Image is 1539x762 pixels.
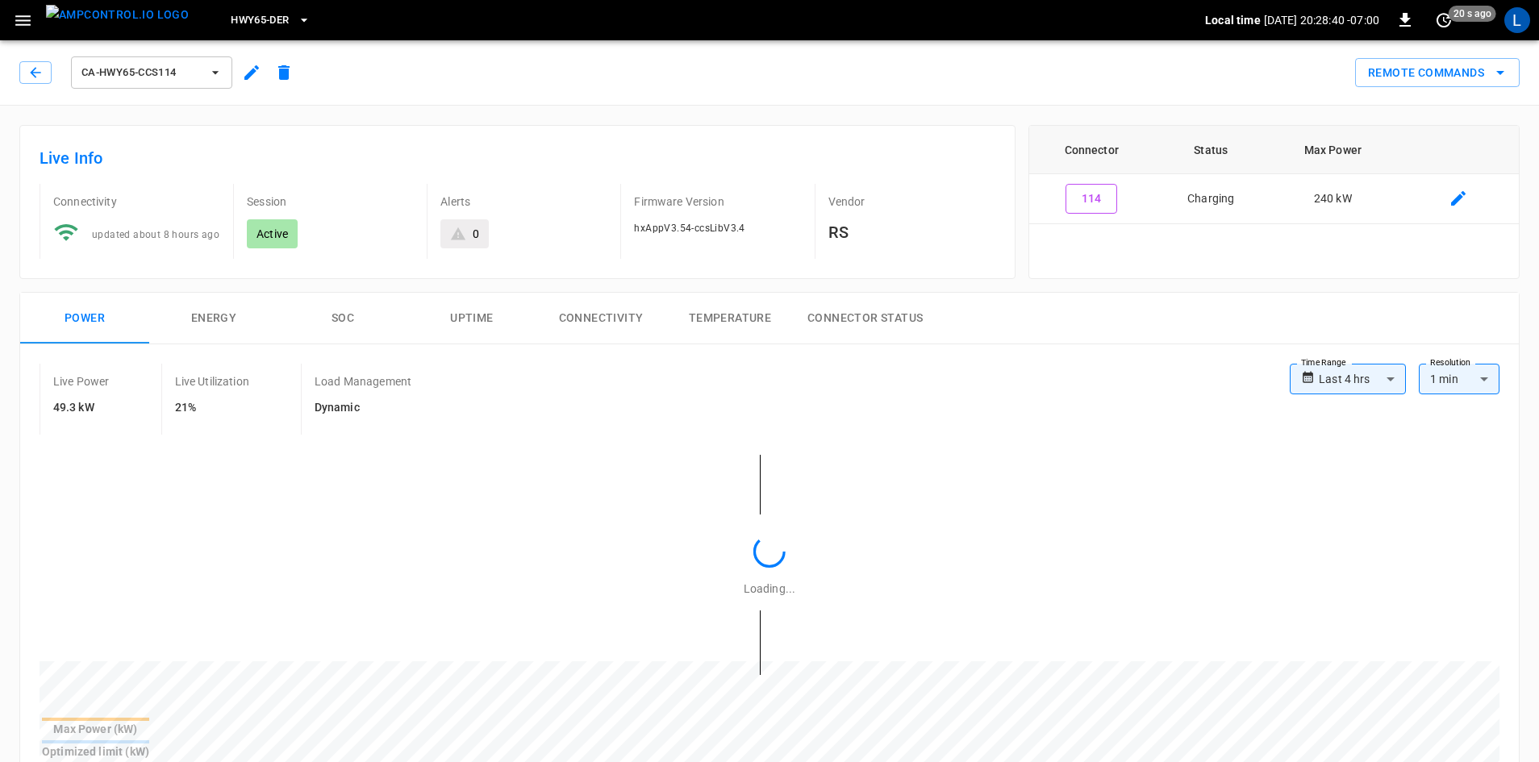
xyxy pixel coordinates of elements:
[828,194,995,210] p: Vendor
[71,56,232,89] button: ca-hwy65-ccs114
[1029,126,1154,174] th: Connector
[20,293,149,344] button: Power
[1419,364,1499,394] div: 1 min
[1268,174,1398,224] td: 240 kW
[175,373,249,389] p: Live Utilization
[634,223,744,234] span: hxAppV3.54-ccsLibV3.4
[231,11,289,30] span: HWY65-DER
[149,293,278,344] button: Energy
[224,5,316,36] button: HWY65-DER
[1430,356,1470,369] label: Resolution
[315,373,411,389] p: Load Management
[407,293,536,344] button: Uptime
[40,145,995,171] h6: Live Info
[1205,12,1261,28] p: Local time
[1029,126,1519,224] table: connector table
[795,293,936,344] button: Connector Status
[1355,58,1520,88] button: Remote Commands
[440,194,607,210] p: Alerts
[473,226,479,242] div: 0
[1301,356,1346,369] label: Time Range
[315,399,411,417] h6: Dynamic
[634,194,801,210] p: Firmware Version
[53,194,220,210] p: Connectivity
[247,194,414,210] p: Session
[1431,7,1457,33] button: set refresh interval
[1154,174,1268,224] td: Charging
[53,373,110,389] p: Live Power
[536,293,665,344] button: Connectivity
[1319,364,1406,394] div: Last 4 hrs
[1355,58,1520,88] div: remote commands options
[278,293,407,344] button: SOC
[46,5,189,25] img: ampcontrol.io logo
[1066,184,1117,214] button: 114
[1154,126,1268,174] th: Status
[744,582,795,595] span: Loading...
[1264,12,1379,28] p: [DATE] 20:28:40 -07:00
[665,293,795,344] button: Temperature
[175,399,249,417] h6: 21%
[92,229,219,240] span: updated about 8 hours ago
[1268,126,1398,174] th: Max Power
[256,226,288,242] p: Active
[828,219,995,245] h6: RS
[81,64,201,82] span: ca-hwy65-ccs114
[1449,6,1496,22] span: 20 s ago
[1504,7,1530,33] div: profile-icon
[53,399,110,417] h6: 49.3 kW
